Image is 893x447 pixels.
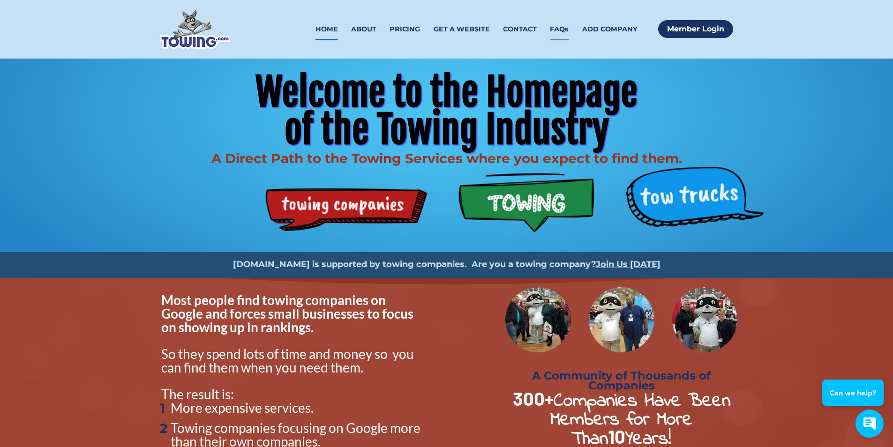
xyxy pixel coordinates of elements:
[351,18,376,40] a: ABOUT
[171,400,314,416] span: More expensive services.
[161,292,416,335] span: Most people find towing companies on Google and forces small businesses to focus on showing up in...
[532,369,714,392] strong: A Community of Thousands of Companies
[582,18,638,40] a: ADD COMPANY
[161,386,234,402] span: The result is:
[503,18,537,40] a: CONTACT
[390,18,420,40] a: PRICING
[285,106,609,153] span: of the Towing Industry
[211,150,682,166] span: A Direct Path to the Towing Services where you expect to find them.
[596,259,660,269] a: Join Us [DATE]
[255,68,638,116] span: Welcome to the Homepage
[811,354,893,447] iframe: Conversations
[315,18,338,40] a: HOME
[658,20,733,38] a: Member Login
[233,259,596,269] strong: [DOMAIN_NAME] is supported by towing companies. Are you a towing company?
[434,18,490,40] a: GET A WEBSITE
[554,387,730,415] strong: Companies Have Been
[160,10,230,49] img: Towing.com Logo
[161,346,416,375] span: So they spend lots of time and money so you can find them when you need them.
[550,18,569,40] a: FAQs
[513,387,554,410] strong: 300+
